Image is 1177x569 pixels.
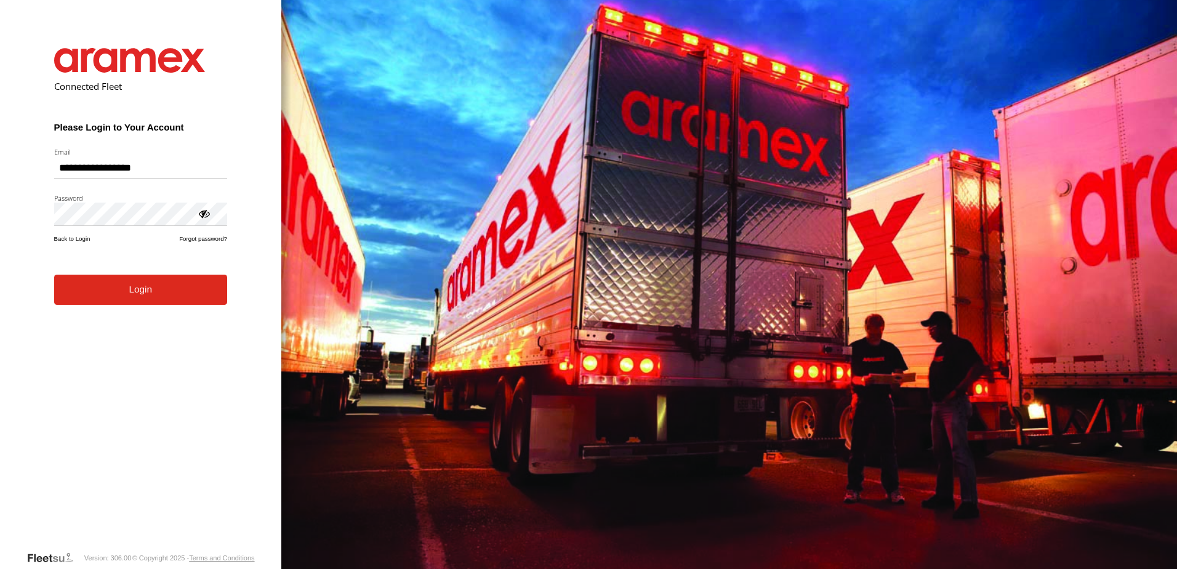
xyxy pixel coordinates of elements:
button: Login [54,275,227,305]
a: Terms and Conditions [189,554,254,562]
a: Back to Login [54,235,90,242]
img: Aramex [54,48,206,73]
h3: Please Login to Your Account [54,122,227,132]
a: Visit our Website [26,552,83,564]
label: Password [54,193,227,203]
a: Forgot password? [179,235,227,242]
label: Email [54,147,227,156]
h2: Connected Fleet [54,80,227,92]
div: Version: 306.00 [84,554,131,562]
div: © Copyright 2025 - [132,554,255,562]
